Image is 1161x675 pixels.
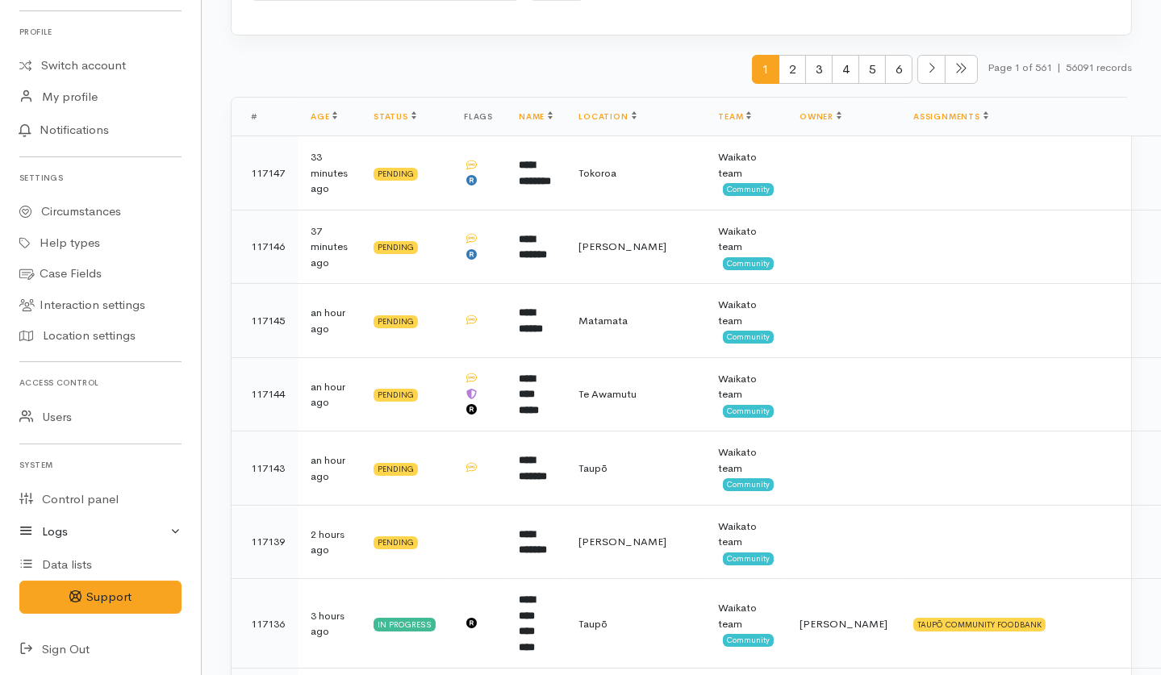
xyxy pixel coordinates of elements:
a: Name [519,111,553,122]
div: Pending [374,315,418,328]
span: 5 [858,55,886,85]
span: [PERSON_NAME] [578,240,666,253]
a: Team [718,111,751,122]
span: Community [723,257,774,270]
div: Pending [374,389,418,402]
li: Next page [917,55,946,85]
td: 2 hours ago [298,505,361,579]
td: 117146 [232,210,298,284]
small: Page 1 of 561 56091 records [988,55,1132,98]
span: 4 [832,55,859,85]
span: | [1057,60,1061,74]
span: Taupō [578,617,608,631]
th: # [232,98,298,136]
span: Community [723,552,774,565]
h6: Profile [19,21,182,43]
div: Pending [374,168,418,181]
td: an hour ago [298,431,361,506]
td: 117139 [232,505,298,579]
td: 37 minutes ago [298,210,361,284]
td: 117143 [232,431,298,506]
h6: Settings [19,167,182,189]
span: [PERSON_NAME] [800,617,887,631]
div: TAUPŌ COMMUNITY FOODBANK [913,618,1046,631]
td: 117145 [232,284,298,358]
th: Flags [451,98,506,136]
span: Community [723,183,774,196]
span: 2 [779,55,806,85]
div: Pending [374,241,418,254]
span: [PERSON_NAME] [578,535,666,548]
div: Waikato team [718,149,774,181]
span: Tokoroa [578,166,616,180]
div: Waikato team [718,223,774,255]
td: 3 hours ago [298,579,361,669]
div: Pending [374,463,418,476]
a: Location [578,111,636,122]
span: Community [723,331,774,344]
td: 117136 [232,579,298,669]
div: Waikato team [718,444,774,476]
a: Age [311,111,337,122]
a: Owner [800,111,842,122]
td: 117147 [232,136,298,210]
div: Pending [374,536,418,549]
span: Community [723,634,774,647]
button: Support [19,581,182,614]
div: Waikato team [718,600,774,631]
span: Taupō [578,461,608,475]
a: Status [374,111,416,122]
div: Waikato team [718,371,774,402]
td: an hour ago [298,284,361,358]
div: In progress [374,618,436,631]
div: Waikato team [718,519,774,550]
span: 3 [805,55,833,85]
span: Matamata [578,314,628,327]
td: 117144 [232,357,298,431]
h6: System [19,454,182,476]
div: Waikato team [718,297,774,328]
span: Te Awamutu [578,387,637,401]
td: 33 minutes ago [298,136,361,210]
span: 6 [885,55,913,85]
span: Community [723,478,774,491]
h6: Access control [19,372,182,394]
td: an hour ago [298,357,361,431]
span: Community [723,405,774,418]
a: Assignments [913,111,988,122]
li: Last page [946,55,978,85]
span: 1 [752,55,779,85]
